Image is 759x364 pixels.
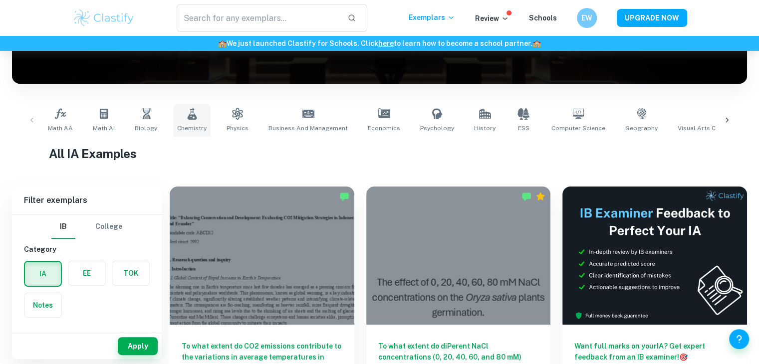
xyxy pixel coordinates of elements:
h6: Want full marks on your IA ? Get expert feedback from an IB examiner! [574,341,735,363]
h1: All IA Examples [49,145,711,163]
span: Physics [227,124,249,133]
h6: Category [24,244,150,255]
span: Math AI [93,124,115,133]
button: College [95,215,122,239]
h6: EW [581,12,592,23]
span: Geography [625,124,658,133]
button: UPGRADE NOW [617,9,687,27]
span: Psychology [420,124,454,133]
span: Biology [135,124,157,133]
a: Schools [529,14,557,22]
button: IB [51,215,75,239]
img: Marked [339,191,349,201]
span: Business and Management [268,124,348,133]
span: Math AA [48,124,73,133]
button: Help and Feedback [729,329,749,349]
span: 🏫 [532,39,541,47]
input: Search for any exemplars... [177,4,340,32]
span: History [474,124,496,133]
button: EW [577,8,597,28]
img: Clastify logo [72,8,136,28]
button: Apply [118,337,158,355]
button: Notes [24,293,61,317]
h6: We just launched Clastify for Schools. Click to learn how to become a school partner. [2,38,757,49]
span: Chemistry [177,124,207,133]
span: Computer Science [551,124,605,133]
p: Review [475,13,509,24]
span: 🏫 [218,39,227,47]
h6: Filter exemplars [12,186,162,214]
p: Exemplars [409,12,455,23]
span: Economics [368,124,400,133]
div: Filter type choice [51,215,122,239]
a: here [378,39,394,47]
img: Marked [521,191,531,201]
span: 🎯 [679,353,688,361]
button: IA [25,262,61,286]
button: TOK [112,261,149,285]
span: ESS [518,124,529,133]
img: Thumbnail [562,186,747,325]
div: Premium [535,191,545,201]
button: EE [68,261,105,285]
